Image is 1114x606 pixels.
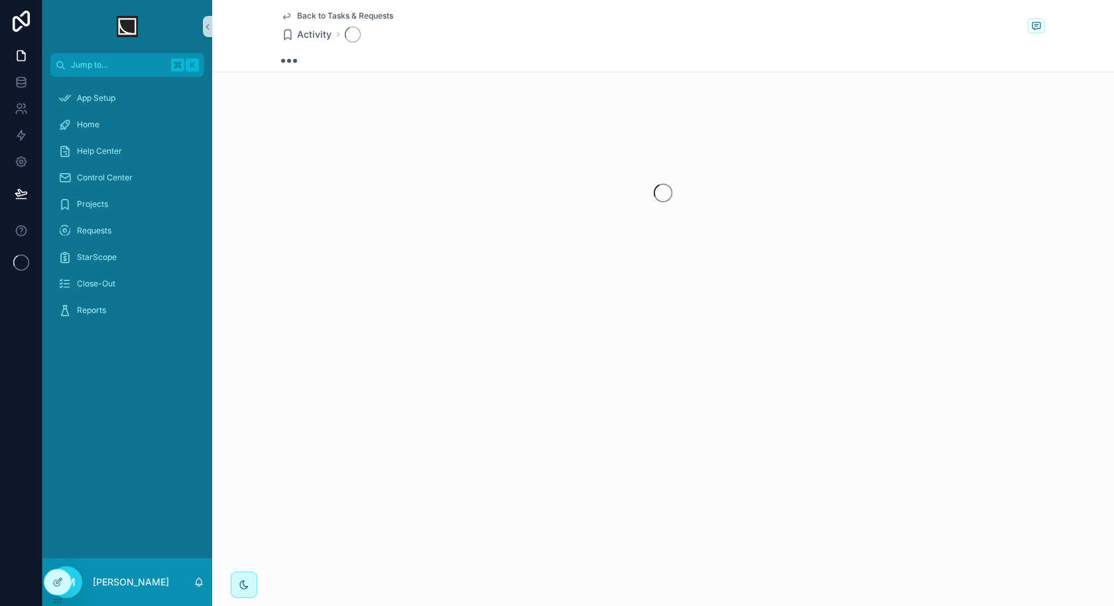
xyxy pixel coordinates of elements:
span: Jump to... [71,60,166,70]
a: Help Center [50,139,204,163]
span: Projects [77,199,108,210]
a: Reports [50,298,204,322]
a: Activity [281,28,332,41]
span: K [187,60,198,70]
a: Back to Tasks & Requests [281,11,393,21]
span: Close-Out [77,278,115,289]
span: Reports [77,305,106,316]
span: Help Center [77,146,122,156]
span: Activity [297,28,332,41]
span: Back to Tasks & Requests [297,11,393,21]
img: App logo [117,16,138,37]
a: App Setup [50,86,204,110]
span: Home [77,119,99,130]
a: Projects [50,192,204,216]
span: StarScope [77,252,117,263]
p: [PERSON_NAME] [93,576,169,589]
a: Home [50,113,204,137]
a: Requests [50,219,204,243]
span: Requests [77,225,111,236]
span: App Setup [77,93,115,103]
span: Control Center [77,172,133,183]
a: Control Center [50,166,204,190]
a: StarScope [50,245,204,269]
a: Close-Out [50,272,204,296]
div: scrollable content [42,77,212,339]
button: Jump to...K [50,53,204,77]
